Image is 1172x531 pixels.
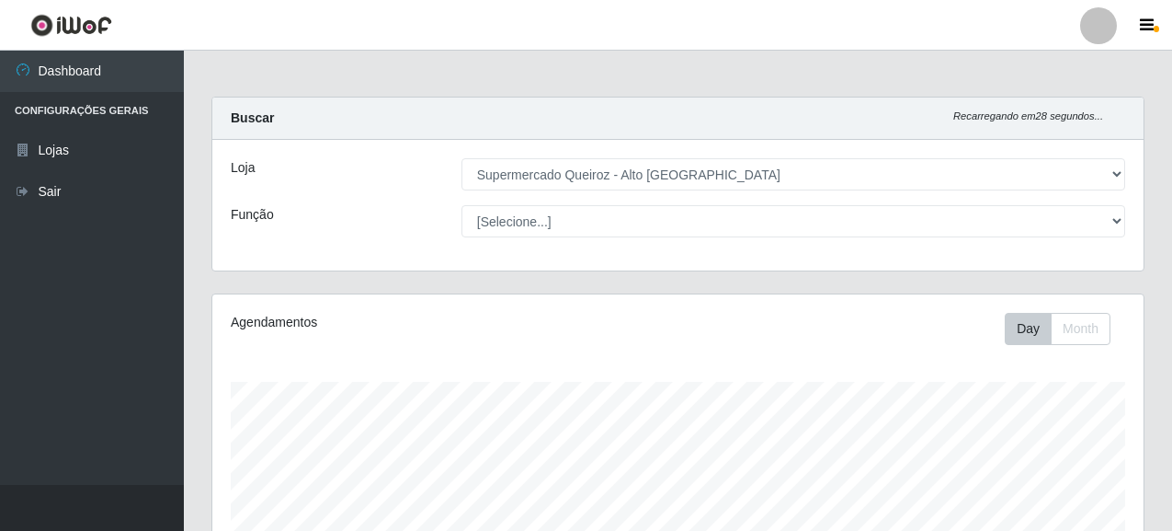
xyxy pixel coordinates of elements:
[231,158,255,178] label: Loja
[1005,313,1052,345] button: Day
[231,110,274,125] strong: Buscar
[1005,313,1110,345] div: First group
[1051,313,1110,345] button: Month
[953,110,1103,121] i: Recarregando em 28 segundos...
[231,205,274,225] label: Função
[231,313,587,332] div: Agendamentos
[30,14,112,37] img: CoreUI Logo
[1005,313,1125,345] div: Toolbar with button groups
